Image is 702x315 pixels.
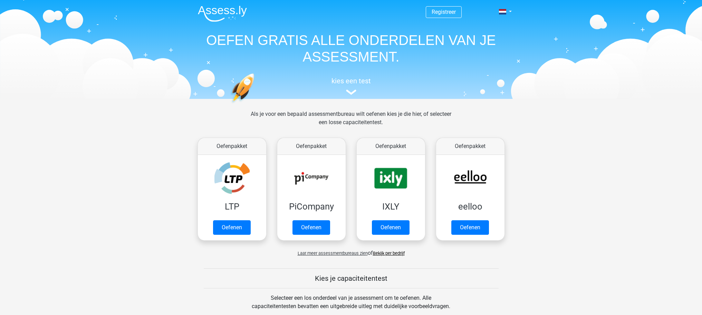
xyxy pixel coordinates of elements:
[198,6,247,22] img: Assessly
[373,251,405,256] a: Bekijk per bedrijf
[192,32,510,65] h1: OEFEN GRATIS ALLE ONDERDELEN VAN JE ASSESSMENT.
[292,220,330,235] a: Oefenen
[298,251,368,256] span: Laat meer assessmentbureaus zien
[346,90,356,95] img: assessment
[245,110,457,135] div: Als je voor een bepaald assessmentbureau wilt oefenen kies je die hier, of selecteer een losse ca...
[192,243,510,257] div: of
[432,9,456,15] a: Registreer
[192,77,510,95] a: kies een test
[192,77,510,85] h5: kies een test
[372,220,410,235] a: Oefenen
[230,73,281,136] img: oefenen
[451,220,489,235] a: Oefenen
[204,274,499,282] h5: Kies je capaciteitentest
[213,220,251,235] a: Oefenen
